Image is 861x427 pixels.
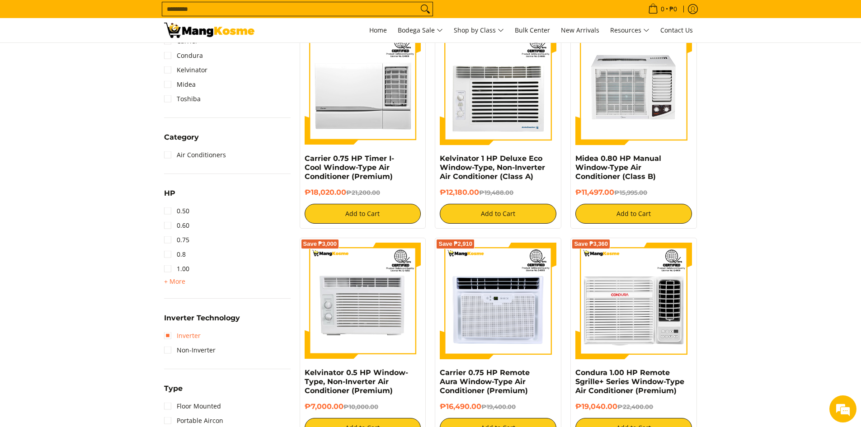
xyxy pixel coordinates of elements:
div: Chat with us now [47,51,152,62]
button: Add to Cart [305,204,421,224]
span: • [645,4,680,14]
h6: ₱12,180.00 [440,188,556,197]
a: Home [365,18,391,42]
a: 0.75 [164,233,189,247]
img: Carrier 0.75 HP Remote Aura Window-Type Air Conditioner (Premium) [440,243,556,359]
span: Resources [610,25,649,36]
del: ₱19,488.00 [479,189,513,196]
a: Bodega Sale [393,18,447,42]
a: Kelvinator [164,63,207,77]
h6: ₱11,497.00 [575,188,692,197]
a: Shop by Class [449,18,508,42]
a: Condura [164,48,203,63]
img: Bodega Sale Aircon l Mang Kosme: Home Appliances Warehouse Sale [164,23,254,38]
a: Floor Mounted [164,399,221,413]
a: Kelvinator 0.5 HP Window-Type, Non-Inverter Air Conditioner (Premium) [305,368,408,395]
a: New Arrivals [556,18,604,42]
summary: Open [164,314,240,328]
h6: ₱19,040.00 [575,402,692,411]
a: Contact Us [656,18,697,42]
span: Save ₱2,910 [438,241,472,247]
span: 0 [659,6,666,12]
span: Bodega Sale [398,25,443,36]
a: Resources [606,18,654,42]
span: Type [164,385,183,392]
summary: Open [164,385,183,399]
summary: Open [164,276,185,287]
nav: Main Menu [263,18,697,42]
h6: ₱18,020.00 [305,188,421,197]
a: Midea [164,77,196,92]
del: ₱22,400.00 [617,403,653,410]
img: Carrier 0.75 HP Timer I-Cool Window-Type Air Conditioner (Premium) [305,28,421,145]
a: Carrier 0.75 HP Timer I-Cool Window-Type Air Conditioner (Premium) [305,154,394,181]
button: Search [418,2,433,16]
img: Kelvinator 0.5 HP Window-Type, Non-Inverter Air Conditioner (Premium) [305,243,421,359]
span: New Arrivals [561,26,599,34]
a: Kelvinator 1 HP Deluxe Eco Window-Type, Non-Inverter Air Conditioner (Class A) [440,154,545,181]
div: Minimize live chat window [148,5,170,26]
span: Contact Us [660,26,693,34]
a: Toshiba [164,92,201,106]
img: Midea 0.80 HP Manual Window-Type Air Conditioner (Class B) [575,28,692,145]
img: Kelvinator 1 HP Deluxe Eco Window-Type, Non-Inverter Air Conditioner (Class A) [440,28,556,145]
textarea: Type your message and hit 'Enter' [5,247,172,278]
span: Bulk Center [515,26,550,34]
a: Inverter [164,328,201,343]
a: Bulk Center [510,18,555,42]
del: ₱15,995.00 [614,189,647,196]
del: ₱10,000.00 [343,403,378,410]
span: HP [164,190,175,197]
a: Non-Inverter [164,343,216,357]
a: 0.8 [164,247,186,262]
img: condura-sgrille-series-window-type-remote-aircon-premium-full-view-mang-kosme [575,243,692,359]
a: Air Conditioners [164,148,226,162]
span: We're online! [52,114,125,205]
h6: ₱16,490.00 [440,402,556,411]
span: Save ₱3,360 [574,241,608,247]
button: Add to Cart [575,204,692,224]
del: ₱19,400.00 [481,403,516,410]
span: Inverter Technology [164,314,240,322]
del: ₱21,200.00 [346,189,380,196]
span: Home [369,26,387,34]
span: Shop by Class [454,25,504,36]
button: Add to Cart [440,204,556,224]
span: + More [164,278,185,285]
a: 0.60 [164,218,189,233]
summary: Open [164,190,175,204]
a: 1.00 [164,262,189,276]
span: Save ₱3,000 [303,241,337,247]
a: Condura 1.00 HP Remote Sgrille+ Series Window-Type Air Conditioner (Premium) [575,368,684,395]
span: Category [164,134,199,141]
summary: Open [164,134,199,148]
span: ₱0 [668,6,678,12]
a: 0.50 [164,204,189,218]
a: Carrier 0.75 HP Remote Aura Window-Type Air Conditioner (Premium) [440,368,530,395]
h6: ₱7,000.00 [305,402,421,411]
a: Midea 0.80 HP Manual Window-Type Air Conditioner (Class B) [575,154,661,181]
